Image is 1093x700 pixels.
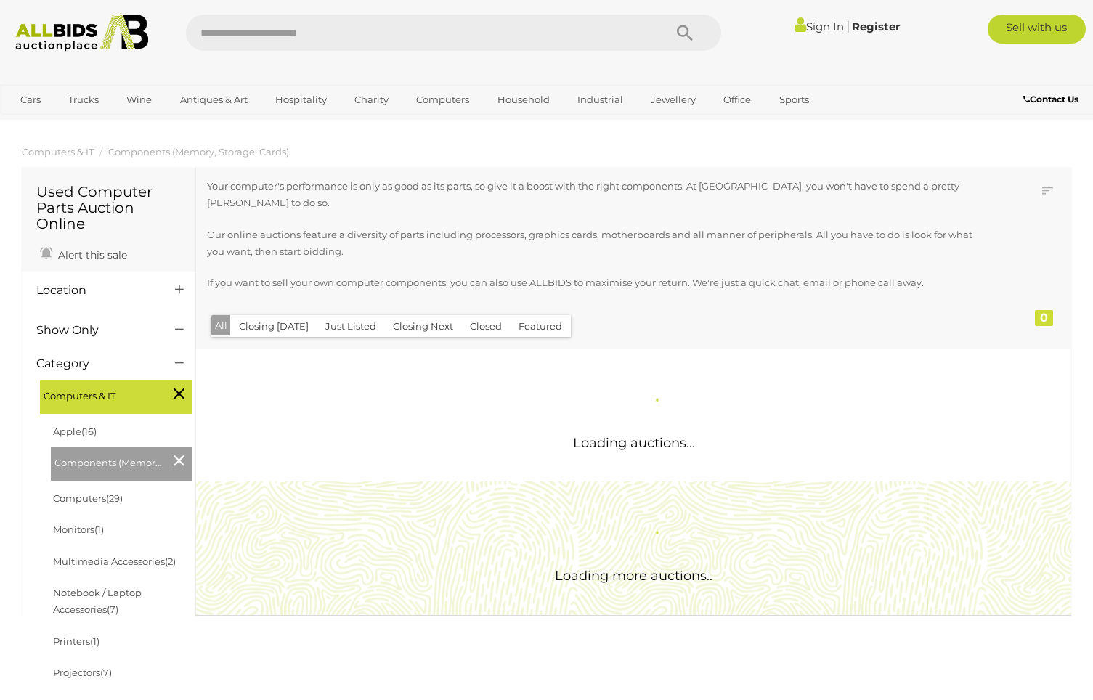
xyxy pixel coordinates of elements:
[36,184,181,232] h1: Used Computer Parts Auction Online
[207,227,978,261] p: Our online auctions feature a diversity of parts including processors, graphics cards, motherboar...
[573,435,695,451] span: Loading auctions...
[53,635,99,647] a: Printers(1)
[36,324,153,337] h4: Show Only
[207,274,978,291] p: If you want to sell your own computer components, you can also use ALLBIDS to maximise your retur...
[461,315,511,338] button: Closed
[649,15,721,51] button: Search
[59,88,108,112] a: Trucks
[54,451,163,471] span: Components (Memory, Storage, Cards)
[407,88,479,112] a: Computers
[846,18,850,34] span: |
[36,357,153,370] h4: Category
[988,15,1086,44] a: Sell with us
[22,146,94,158] a: Computers & IT
[53,426,97,437] a: Apple(16)
[11,113,133,137] a: [GEOGRAPHIC_DATA]
[108,146,289,158] a: Components (Memory, Storage, Cards)
[345,88,398,112] a: Charity
[53,492,123,504] a: Computers(29)
[230,315,317,338] button: Closing [DATE]
[54,248,127,261] span: Alert this sale
[384,315,462,338] button: Closing Next
[53,524,104,535] a: Monitors(1)
[852,20,900,33] a: Register
[211,315,231,336] button: All
[488,88,559,112] a: Household
[510,315,571,338] button: Featured
[100,667,112,678] span: (7)
[81,426,97,437] span: (16)
[53,587,142,615] a: Notebook / Laptop Accessories(7)
[53,667,112,678] a: Projectors(7)
[555,568,712,584] span: Loading more auctions..
[714,88,760,112] a: Office
[317,315,385,338] button: Just Listed
[1035,310,1053,326] div: 0
[53,555,176,567] a: Multimedia Accessories(2)
[207,178,978,212] p: Your computer's performance is only as good as its parts, so give it a boost with the right compo...
[44,384,153,404] span: Computers & IT
[568,88,633,112] a: Industrial
[795,20,844,33] a: Sign In
[1023,91,1082,107] a: Contact Us
[8,15,155,52] img: Allbids.com.au
[266,88,336,112] a: Hospitality
[117,88,161,112] a: Wine
[171,88,257,112] a: Antiques & Art
[11,88,50,112] a: Cars
[770,88,818,112] a: Sports
[36,284,153,297] h4: Location
[107,603,118,615] span: (7)
[90,635,99,647] span: (1)
[641,88,705,112] a: Jewellery
[36,243,131,264] a: Alert this sale
[106,492,123,504] span: (29)
[94,524,104,535] span: (1)
[165,555,176,567] span: (2)
[1023,94,1078,105] b: Contact Us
